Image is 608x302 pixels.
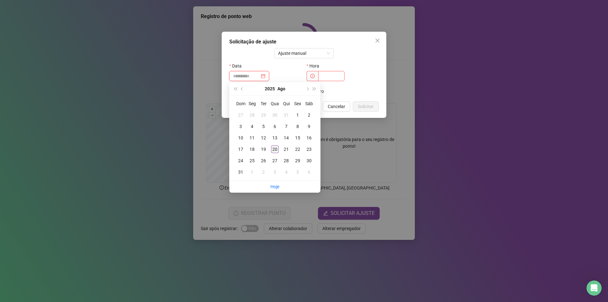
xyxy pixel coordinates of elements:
[303,109,315,121] td: 2025-08-02
[269,109,281,121] td: 2025-07-30
[303,132,315,144] td: 2025-08-16
[278,48,330,58] span: Ajuste manual
[271,157,279,164] div: 27
[292,144,303,155] td: 2025-08-22
[303,144,315,155] td: 2025-08-23
[353,101,379,112] button: Solicitar
[235,166,246,178] td: 2025-08-31
[246,155,258,166] td: 2025-08-25
[305,168,313,176] div: 6
[248,123,256,130] div: 4
[269,121,281,132] td: 2025-08-06
[294,145,301,153] div: 22
[235,121,246,132] td: 2025-08-03
[271,111,279,119] div: 30
[305,145,313,153] div: 23
[258,109,269,121] td: 2025-07-29
[292,155,303,166] td: 2025-08-29
[235,109,246,121] td: 2025-07-27
[282,157,290,164] div: 28
[269,132,281,144] td: 2025-08-13
[271,134,279,142] div: 13
[292,132,303,144] td: 2025-08-15
[248,168,256,176] div: 1
[281,109,292,121] td: 2025-07-31
[271,145,279,153] div: 20
[292,121,303,132] td: 2025-08-08
[281,98,292,109] th: Qui
[229,61,246,71] label: Data
[271,123,279,130] div: 6
[258,155,269,166] td: 2025-08-26
[372,35,383,46] button: Close
[303,155,315,166] td: 2025-08-30
[260,111,267,119] div: 29
[303,121,315,132] td: 2025-08-09
[294,157,301,164] div: 29
[269,155,281,166] td: 2025-08-27
[258,144,269,155] td: 2025-08-19
[305,123,313,130] div: 9
[282,134,290,142] div: 14
[246,166,258,178] td: 2025-09-01
[248,145,256,153] div: 18
[269,98,281,109] th: Qua
[292,109,303,121] td: 2025-08-01
[237,134,244,142] div: 10
[305,111,313,119] div: 2
[282,145,290,153] div: 21
[237,111,244,119] div: 27
[282,168,290,176] div: 4
[270,184,279,189] a: Hoje
[292,166,303,178] td: 2025-09-05
[246,132,258,144] td: 2025-08-11
[237,145,244,153] div: 17
[260,134,267,142] div: 12
[269,144,281,155] td: 2025-08-20
[237,157,244,164] div: 24
[375,38,380,43] span: close
[260,168,267,176] div: 2
[294,168,301,176] div: 5
[281,155,292,166] td: 2025-08-28
[232,82,239,95] button: super-prev-year
[281,166,292,178] td: 2025-09-04
[271,168,279,176] div: 3
[328,103,345,110] span: Cancelar
[586,280,602,296] iframe: Intercom live chat
[311,82,318,95] button: super-next-year
[281,121,292,132] td: 2025-08-07
[281,132,292,144] td: 2025-08-14
[235,144,246,155] td: 2025-08-17
[303,98,315,109] th: Sáb
[248,134,256,142] div: 11
[246,109,258,121] td: 2025-07-28
[246,144,258,155] td: 2025-08-18
[258,132,269,144] td: 2025-08-12
[258,98,269,109] th: Ter
[260,145,267,153] div: 19
[246,98,258,109] th: Seg
[323,101,350,112] button: Cancelar
[265,82,275,95] button: year panel
[294,111,301,119] div: 1
[304,82,311,95] button: next-year
[281,144,292,155] td: 2025-08-21
[305,157,313,164] div: 30
[303,166,315,178] td: 2025-09-06
[235,132,246,144] td: 2025-08-10
[248,157,256,164] div: 25
[294,123,301,130] div: 8
[294,134,301,142] div: 15
[277,82,285,95] button: month panel
[237,168,244,176] div: 31
[239,82,246,95] button: prev-year
[310,74,315,78] span: clock-circle
[269,166,281,178] td: 2025-09-03
[282,111,290,119] div: 31
[229,38,379,46] div: Solicitação de ajuste
[292,98,303,109] th: Sex
[282,123,290,130] div: 7
[235,98,246,109] th: Dom
[305,134,313,142] div: 16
